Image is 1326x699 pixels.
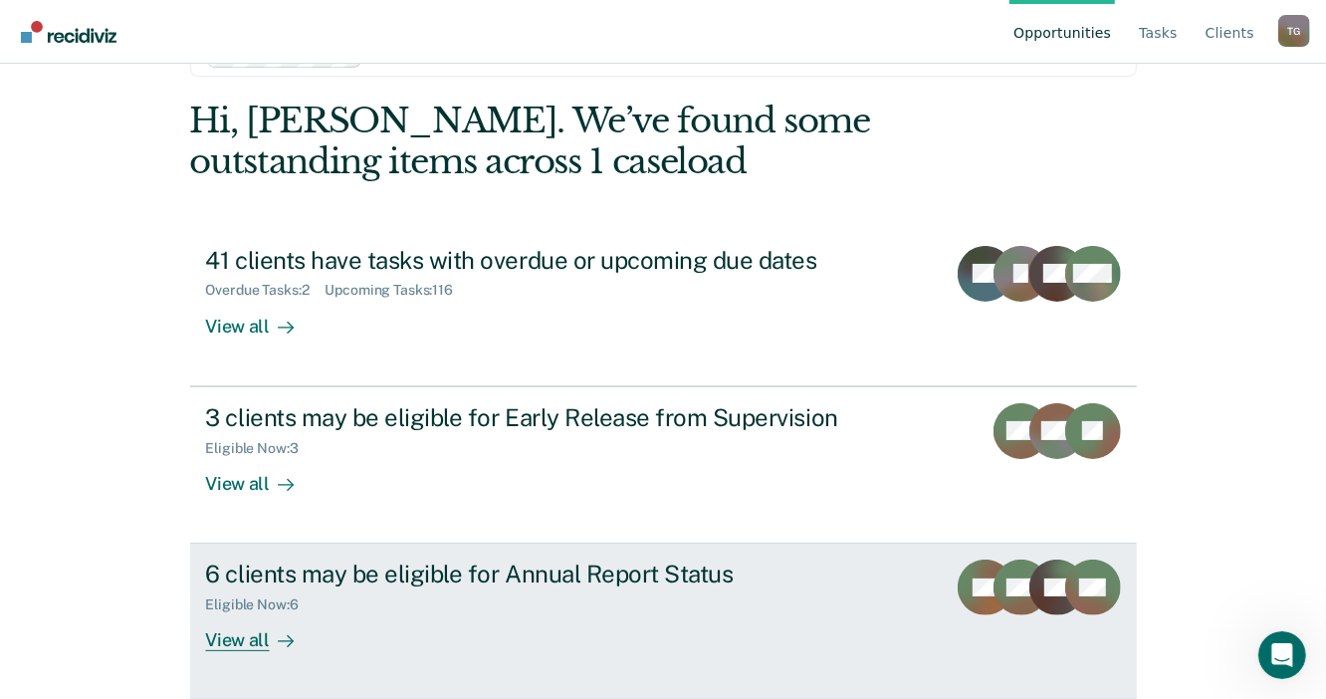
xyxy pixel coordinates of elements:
[190,101,948,182] div: Hi, [PERSON_NAME]. We’ve found some outstanding items across 1 caseload
[21,21,116,43] img: Recidiviz
[206,560,905,588] div: 6 clients may be eligible for Annual Report Status
[206,246,905,275] div: 41 clients have tasks with overdue or upcoming due dates
[206,440,315,457] div: Eligible Now : 3
[206,299,318,338] div: View all
[190,386,1137,544] a: 3 clients may be eligible for Early Release from SupervisionEligible Now:3View all
[325,282,469,299] div: Upcoming Tasks : 116
[1258,631,1306,679] iframe: Intercom live chat
[190,230,1137,386] a: 41 clients have tasks with overdue or upcoming due datesOverdue Tasks:2Upcoming Tasks:116View all
[206,596,315,613] div: Eligible Now : 6
[1278,15,1310,47] button: Profile dropdown button
[206,613,318,652] div: View all
[206,456,318,495] div: View all
[206,282,326,299] div: Overdue Tasks : 2
[1278,15,1310,47] div: T G
[206,403,905,432] div: 3 clients may be eligible for Early Release from Supervision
